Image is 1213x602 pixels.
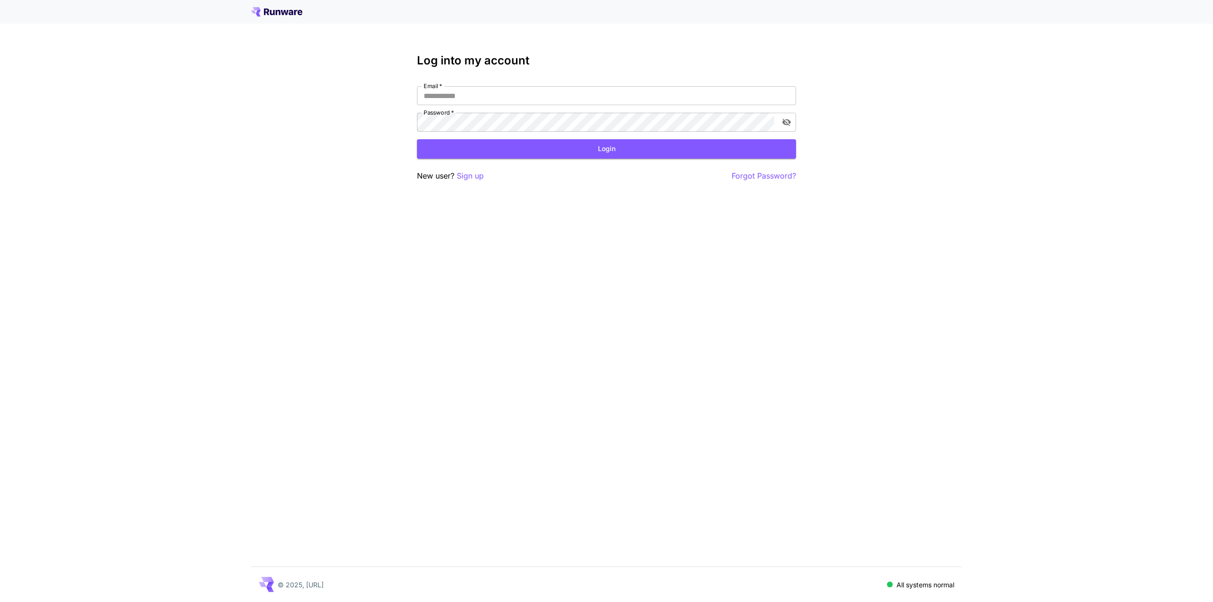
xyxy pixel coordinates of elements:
[778,114,795,131] button: toggle password visibility
[417,54,796,67] h3: Log into my account
[896,580,954,590] p: All systems normal
[417,139,796,159] button: Login
[424,82,442,90] label: Email
[732,170,796,182] button: Forgot Password?
[417,170,484,182] p: New user?
[278,580,324,590] p: © 2025, [URL]
[424,108,454,117] label: Password
[457,170,484,182] button: Sign up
